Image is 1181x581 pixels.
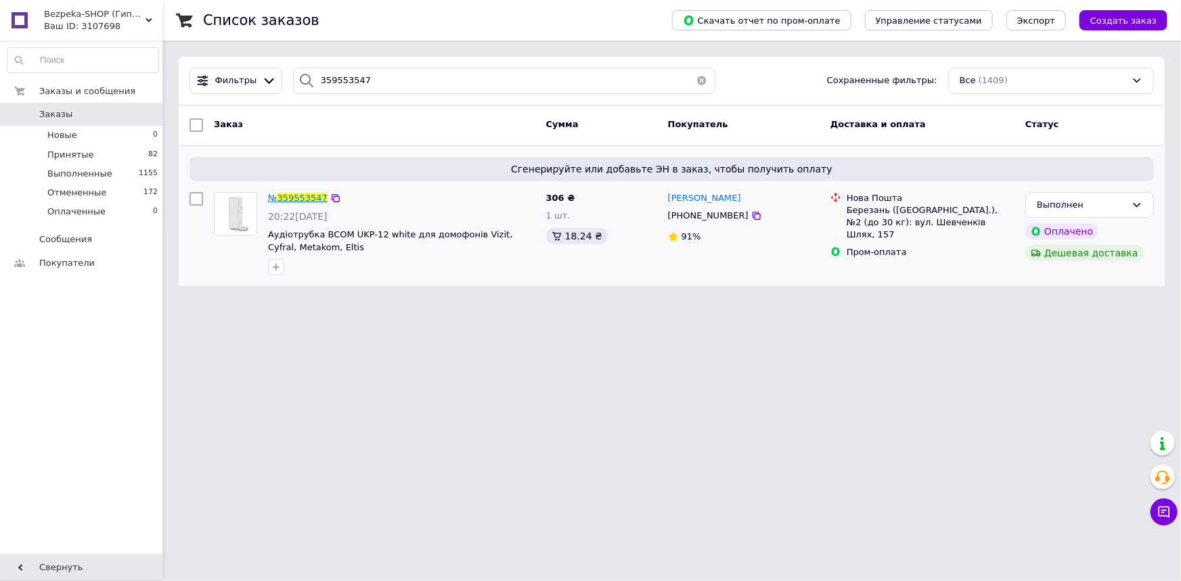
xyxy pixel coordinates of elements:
div: Березань ([GEOGRAPHIC_DATA].), №2 (до 30 кг): вул. Шевченків Шлях, 157 [847,204,1015,241]
span: Оплаченные [47,206,106,218]
a: №359553547 [268,193,328,203]
img: Фото товару [215,193,257,235]
a: Фото товару [214,192,257,235]
span: Bezpeka-SHOP (Гипермаркет по БЕЗОПАСНОСТИ) [44,8,146,20]
span: 20:22[DATE] [268,211,328,222]
button: Очистить [688,68,715,94]
span: Статус [1025,119,1059,129]
a: [PERSON_NAME] [668,192,741,205]
span: Заказы [39,108,72,120]
a: Создать заказ [1066,15,1167,25]
span: 306 ₴ [546,193,575,203]
span: Отмененные [47,187,106,199]
span: Новые [47,129,77,141]
span: Доставка и оплата [830,119,926,129]
span: 0 [153,206,158,218]
div: Ваш ID: 3107698 [44,20,162,32]
span: Принятые [47,149,94,161]
span: 1 шт. [546,210,571,220]
span: Сохраненные фильтры: [827,74,937,87]
span: Покупатели [39,257,95,269]
span: Управление статусами [876,16,982,26]
h1: Список заказов [203,12,319,28]
span: 1155 [139,168,158,180]
span: Экспорт [1017,16,1055,26]
span: Выполненные [47,168,112,180]
button: Создать заказ [1079,10,1167,30]
div: Пром-оплата [847,246,1015,258]
span: Создать заказ [1090,16,1157,26]
span: 172 [143,187,158,199]
input: Поиск по номеру заказа, ФИО покупателя, номеру телефона, Email, номеру накладной [293,68,715,94]
span: (1409) [979,75,1008,85]
span: Сообщения [39,233,92,246]
span: 91% [682,231,701,241]
button: Чат с покупателем [1151,498,1178,526]
span: 82 [148,149,158,161]
input: Поиск [7,48,158,72]
button: Скачать отчет по пром-оплате [672,10,851,30]
span: Покупатель [668,119,728,129]
span: [PERSON_NAME] [668,193,741,203]
button: Управление статусами [865,10,993,30]
button: Экспорт [1006,10,1066,30]
span: Фильтры [215,74,257,87]
div: Нова Пошта [847,192,1015,204]
span: [PHONE_NUMBER] [668,210,749,220]
span: Сгенерируйте или добавьте ЭН в заказ, чтобы получить оплату [195,162,1149,176]
span: Заказ [214,119,243,129]
a: Аудіотрубка BCOM UKP-12 white для домофонів Vizit, Cyfral, Metakom, Eltis [268,229,512,252]
span: Заказы и сообщения [39,85,135,97]
div: Дешевая доставка [1025,245,1144,261]
span: № [268,193,277,203]
div: 18.24 ₴ [546,228,608,244]
span: 359553547 [277,193,328,203]
span: Скачать отчет по пром-оплате [683,14,841,26]
span: Все [960,74,976,87]
span: Сумма [546,119,579,129]
div: Оплачено [1025,223,1098,239]
div: Выполнен [1037,198,1126,212]
span: 0 [153,129,158,141]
